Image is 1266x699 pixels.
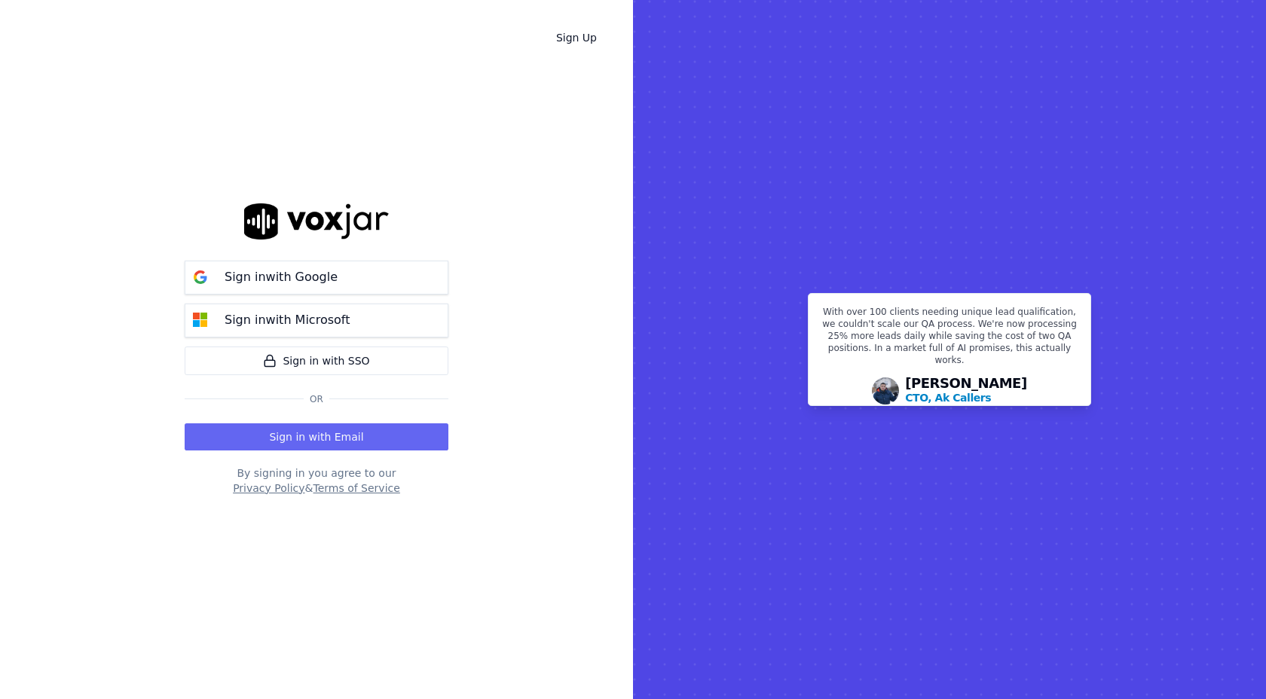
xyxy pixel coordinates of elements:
a: Sign Up [544,24,609,51]
p: Sign in with Google [225,268,338,286]
img: logo [244,203,389,239]
div: [PERSON_NAME] [905,377,1027,405]
button: Sign in with Email [185,423,448,450]
button: Terms of Service [313,481,399,496]
a: Sign in with SSO [185,346,448,375]
img: Avatar [872,377,899,404]
img: microsoft Sign in button [185,305,216,335]
p: CTO, Ak Callers [905,390,991,405]
button: Sign inwith Microsoft [185,304,448,337]
p: Sign in with Microsoft [225,311,350,329]
span: Or [304,393,329,405]
button: Privacy Policy [233,481,304,496]
div: By signing in you agree to our & [185,465,448,496]
p: With over 100 clients needing unique lead qualification, we couldn't scale our QA process. We're ... [818,306,1081,372]
img: google Sign in button [185,262,216,292]
button: Sign inwith Google [185,261,448,295]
